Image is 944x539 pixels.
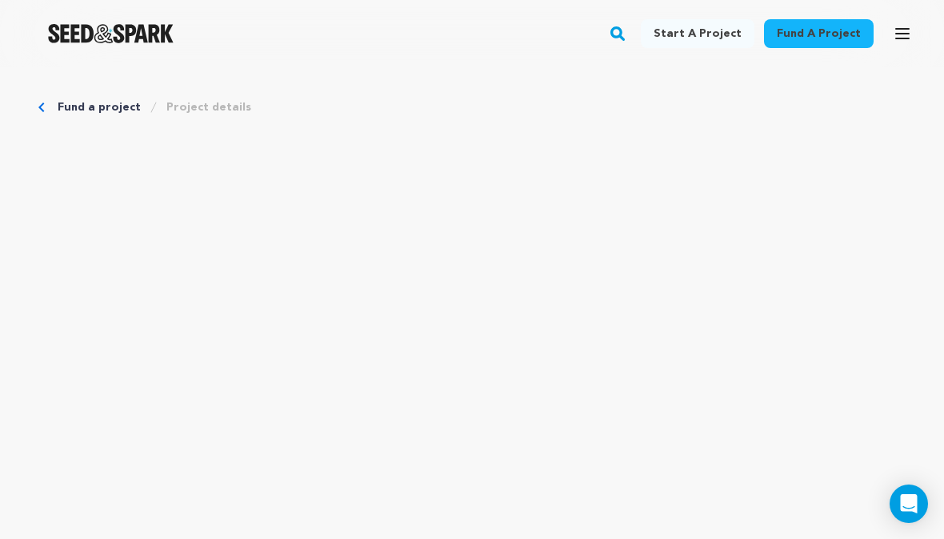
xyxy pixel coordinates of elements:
[166,99,251,115] a: Project details
[38,99,906,115] div: Breadcrumb
[48,24,174,43] a: Seed&Spark Homepage
[764,19,874,48] a: Fund a project
[58,99,141,115] a: Fund a project
[890,485,928,523] div: Open Intercom Messenger
[48,24,174,43] img: Seed&Spark Logo Dark Mode
[641,19,754,48] a: Start a project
